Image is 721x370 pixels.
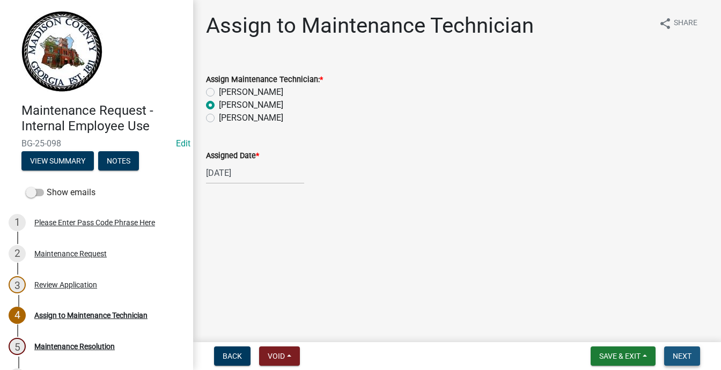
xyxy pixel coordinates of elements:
img: Madison County, Georgia [21,11,102,92]
wm-modal-confirm: Edit Application Number [176,138,190,149]
label: [PERSON_NAME] [219,112,283,124]
div: Maintenance Resolution [34,343,115,350]
i: share [659,17,672,30]
div: Assign to Maintenance Technician [34,312,148,319]
label: [PERSON_NAME] [219,86,283,99]
label: Show emails [26,186,95,199]
button: shareShare [650,13,706,34]
div: Maintenance Request [34,250,107,257]
span: Next [673,352,691,360]
div: 3 [9,276,26,293]
h1: Assign to Maintenance Technician [206,13,534,39]
button: Next [664,346,700,366]
span: Save & Exit [599,352,641,360]
a: Edit [176,138,190,149]
input: mm/dd/yyyy [206,162,304,184]
wm-modal-confirm: Summary [21,157,94,166]
div: 1 [9,214,26,231]
button: Void [259,346,300,366]
wm-modal-confirm: Notes [98,157,139,166]
div: 4 [9,307,26,324]
label: Assigned Date [206,152,259,160]
div: Please Enter Pass Code Phrase Here [34,219,155,226]
button: View Summary [21,151,94,171]
h4: Maintenance Request - Internal Employee Use [21,103,185,134]
span: Back [223,352,242,360]
label: Assign Maintenance Technician: [206,76,323,84]
span: Share [674,17,697,30]
button: Notes [98,151,139,171]
span: BG-25-098 [21,138,172,149]
label: [PERSON_NAME] [219,99,283,112]
div: Review Application [34,281,97,288]
div: 2 [9,245,26,262]
span: Void [268,352,285,360]
button: Back [214,346,251,366]
button: Save & Exit [591,346,656,366]
div: 5 [9,338,26,355]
